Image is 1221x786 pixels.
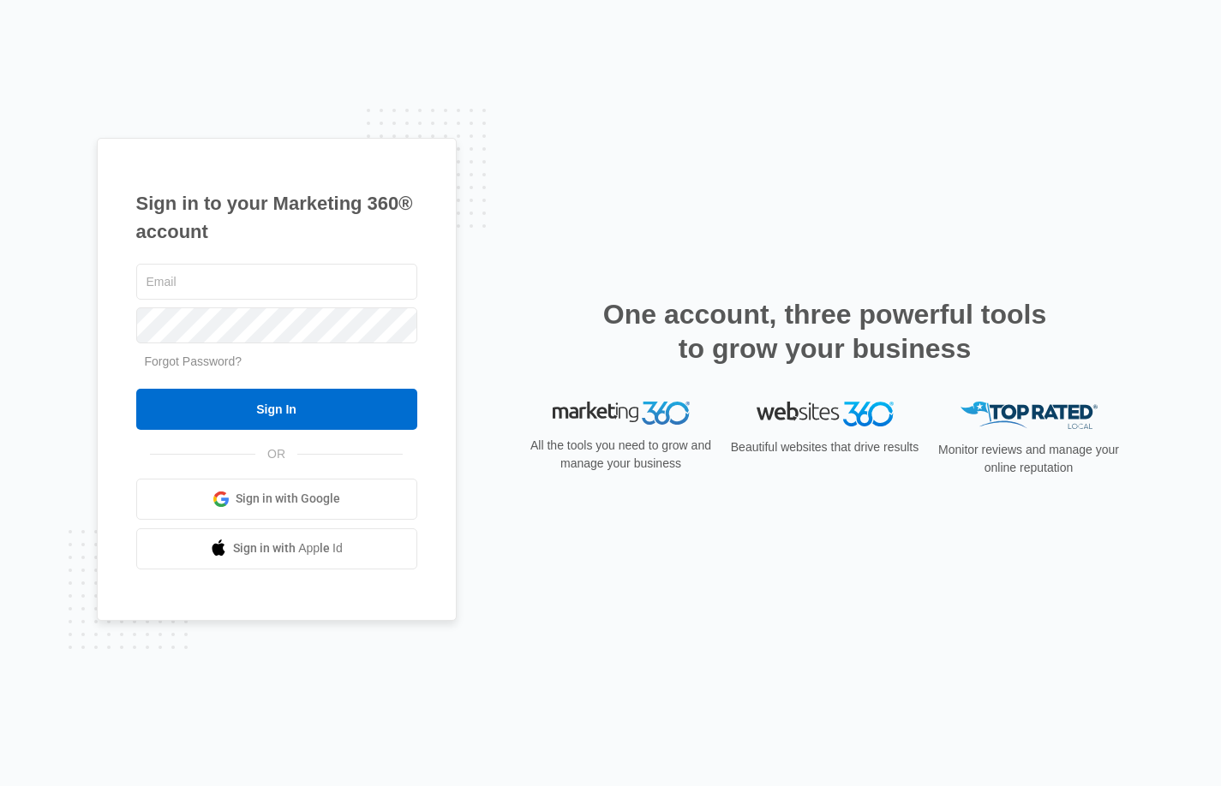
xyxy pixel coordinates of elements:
[236,490,340,508] span: Sign in with Google
[136,528,417,569] a: Sign in with Apple Id
[598,297,1052,366] h2: One account, three powerful tools to grow your business
[136,479,417,520] a: Sign in with Google
[136,189,417,246] h1: Sign in to your Marketing 360® account
[255,445,297,463] span: OR
[961,402,1098,430] img: Top Rated Local
[136,389,417,430] input: Sign In
[233,539,343,557] span: Sign in with Apple Id
[136,264,417,300] input: Email
[525,437,717,473] p: All the tools you need to grow and manage your business
[729,438,921,456] p: Beautiful websites that drive results
[145,354,242,368] a: Forgot Password?
[757,402,894,426] img: Websites 360
[553,402,690,426] img: Marketing 360
[933,441,1125,477] p: Monitor reviews and manage your online reputation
